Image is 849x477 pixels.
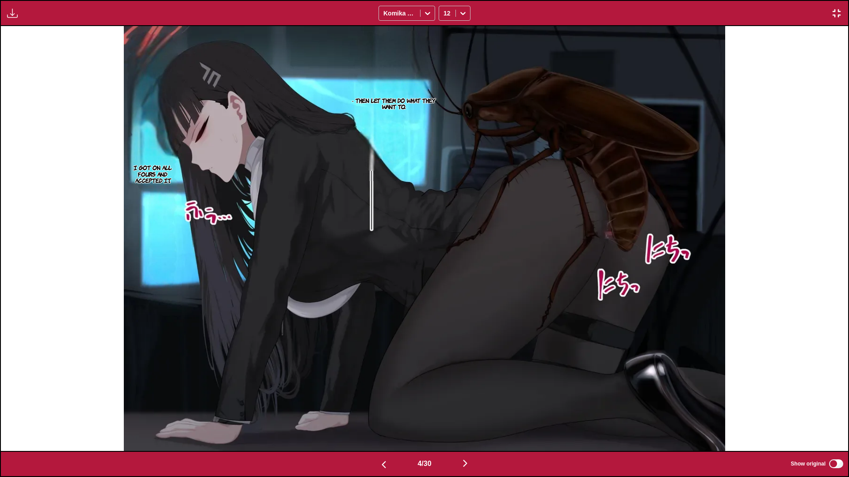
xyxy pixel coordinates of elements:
img: Download translated images [7,8,18,19]
p: I got on all fours and accepted it. [124,163,182,185]
span: Show original [791,461,826,467]
img: Next page [460,458,470,469]
input: Show original [829,459,843,468]
img: Previous page [379,459,389,470]
img: Manga Panel [124,26,725,451]
p: - Then let them do what they want to. [348,95,439,112]
span: 4 / 30 [417,460,431,468]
